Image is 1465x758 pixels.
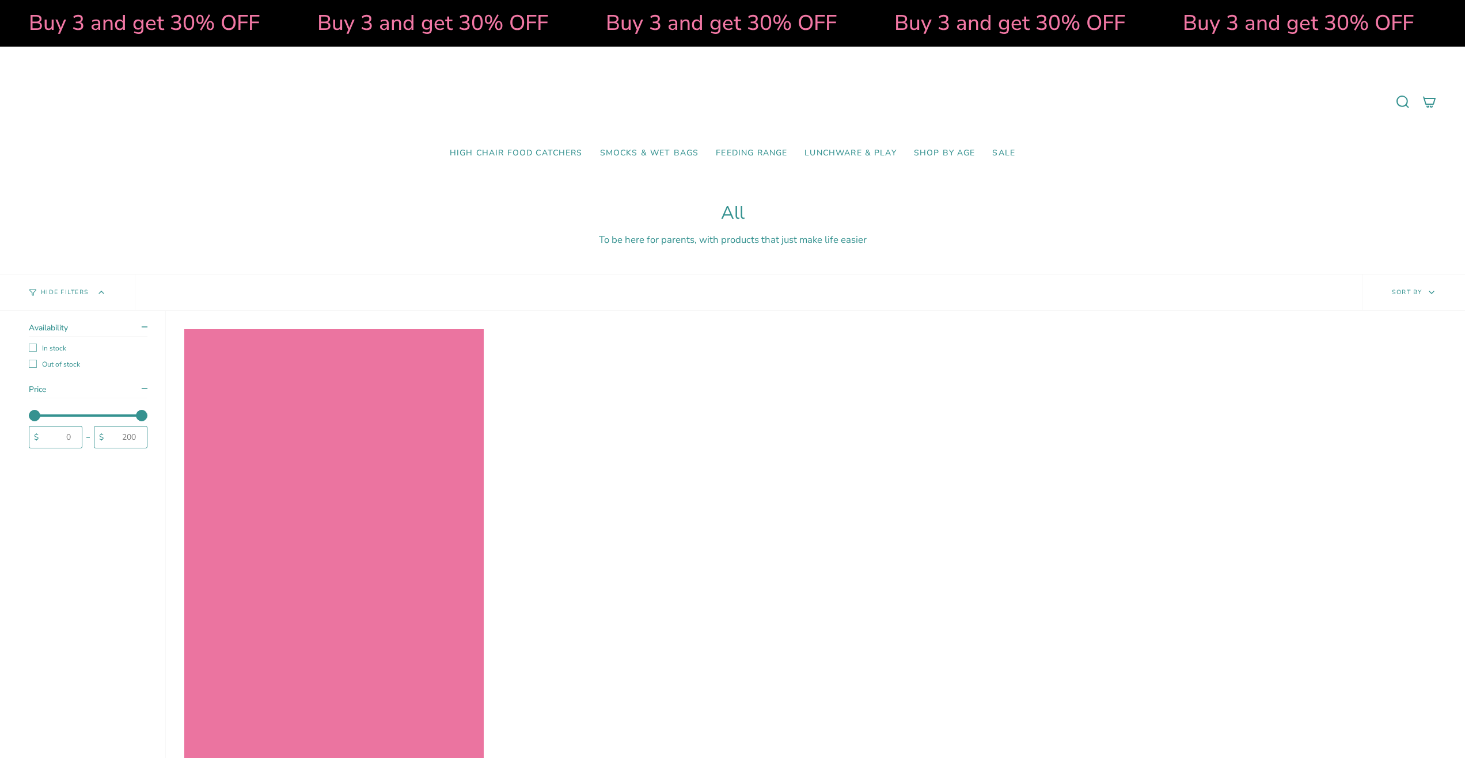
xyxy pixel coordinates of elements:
a: Feeding Range [707,140,796,167]
a: Smocks & Wet Bags [591,140,708,167]
button: Sort by [1362,275,1465,310]
span: Sort by [1392,288,1422,296]
span: Price [29,384,46,395]
span: $ [99,432,104,443]
span: Lunchware & Play [804,148,896,158]
span: $ [34,432,39,443]
span: To be here for parents, with products that just make life easier [599,233,867,246]
label: In stock [29,344,147,353]
strong: Buy 3 and get 30% OFF [1151,9,1382,37]
span: Smocks & Wet Bags [600,148,699,158]
span: Feeding Range [716,148,787,158]
span: Hide Filters [41,290,89,296]
span: Shop by Age [914,148,976,158]
span: High Chair Food Catchers [450,148,583,158]
strong: Buy 3 and get 30% OFF [863,9,1094,37]
strong: Buy 3 and get 30% OFF [286,9,517,37]
div: - [82,435,94,440]
a: Mumma’s Little Helpers [633,64,832,140]
a: Shop by Age [905,140,984,167]
h1: All [29,203,1436,224]
a: SALE [984,140,1024,167]
summary: Availability [29,322,147,337]
span: SALE [992,148,1015,158]
input: 0 [41,431,82,443]
a: Lunchware & Play [796,140,905,167]
strong: Buy 3 and get 30% OFF [574,9,805,37]
label: Out of stock [29,360,147,369]
summary: Price [29,384,147,398]
a: High Chair Food Catchers [441,140,591,167]
span: Availability [29,322,68,333]
input: 200 [107,431,147,443]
